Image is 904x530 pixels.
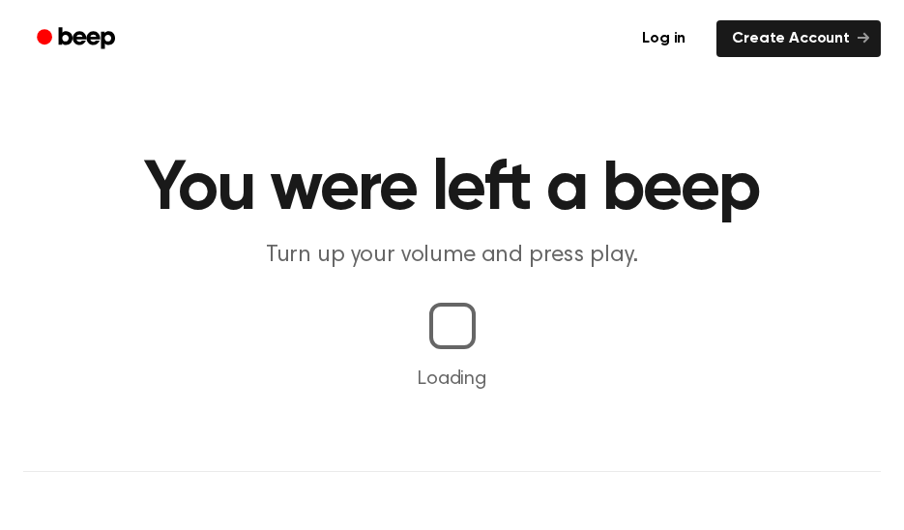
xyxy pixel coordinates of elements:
p: Loading [23,365,881,394]
a: Create Account [716,20,881,57]
h1: You were left a beep [23,155,881,224]
p: Turn up your volume and press play. [81,240,824,272]
a: Log in [623,16,705,61]
a: Beep [23,20,132,58]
